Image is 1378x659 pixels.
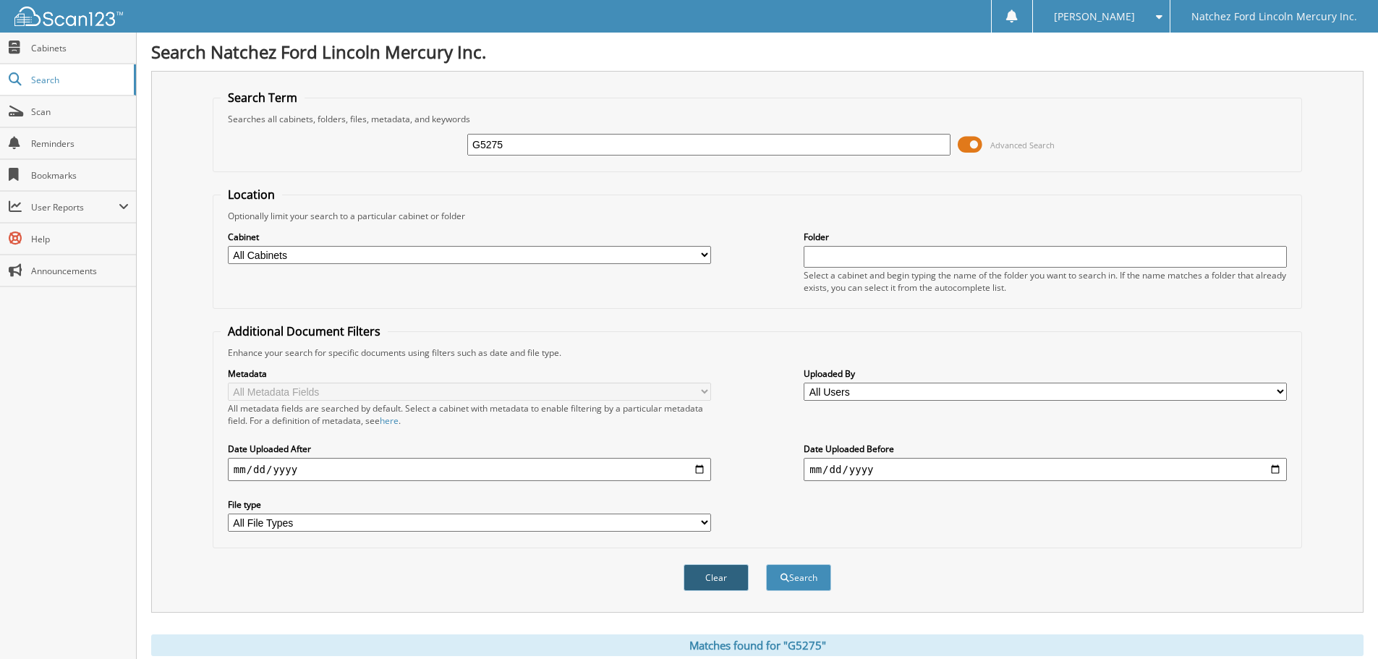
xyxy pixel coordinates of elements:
[228,231,711,243] label: Cabinet
[804,367,1287,380] label: Uploaded By
[31,201,119,213] span: User Reports
[804,269,1287,294] div: Select a cabinet and begin typing the name of the folder you want to search in. If the name match...
[221,187,282,203] legend: Location
[1054,12,1135,21] span: [PERSON_NAME]
[221,210,1294,222] div: Optionally limit your search to a particular cabinet or folder
[684,564,749,591] button: Clear
[380,414,399,427] a: here
[228,458,711,481] input: start
[221,323,388,339] legend: Additional Document Filters
[31,169,129,182] span: Bookmarks
[151,634,1364,656] div: Matches found for "G5275"
[1306,590,1378,659] iframe: Chat Widget
[14,7,123,26] img: scan123-logo-white.svg
[228,443,711,455] label: Date Uploaded After
[228,498,711,511] label: File type
[804,458,1287,481] input: end
[31,74,127,86] span: Search
[221,113,1294,125] div: Searches all cabinets, folders, files, metadata, and keywords
[766,564,831,591] button: Search
[1191,12,1357,21] span: Natchez Ford Lincoln Mercury Inc.
[151,40,1364,64] h1: Search Natchez Ford Lincoln Mercury Inc.
[228,367,711,380] label: Metadata
[31,106,129,118] span: Scan
[31,137,129,150] span: Reminders
[804,231,1287,243] label: Folder
[228,402,711,427] div: All metadata fields are searched by default. Select a cabinet with metadata to enable filtering b...
[221,90,305,106] legend: Search Term
[804,443,1287,455] label: Date Uploaded Before
[31,233,129,245] span: Help
[31,265,129,277] span: Announcements
[990,140,1055,150] span: Advanced Search
[221,346,1294,359] div: Enhance your search for specific documents using filters such as date and file type.
[31,42,129,54] span: Cabinets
